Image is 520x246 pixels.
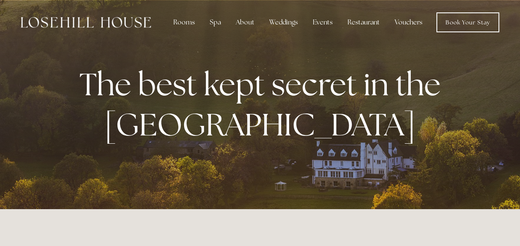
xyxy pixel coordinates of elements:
div: Restaurant [341,14,386,31]
div: Spa [203,14,228,31]
a: Vouchers [388,14,429,31]
a: Book Your Stay [436,12,499,32]
strong: The best kept secret in the [GEOGRAPHIC_DATA] [79,64,447,145]
div: Rooms [167,14,201,31]
div: Events [306,14,339,31]
img: Losehill House [21,17,151,28]
div: Weddings [263,14,304,31]
div: About [229,14,261,31]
